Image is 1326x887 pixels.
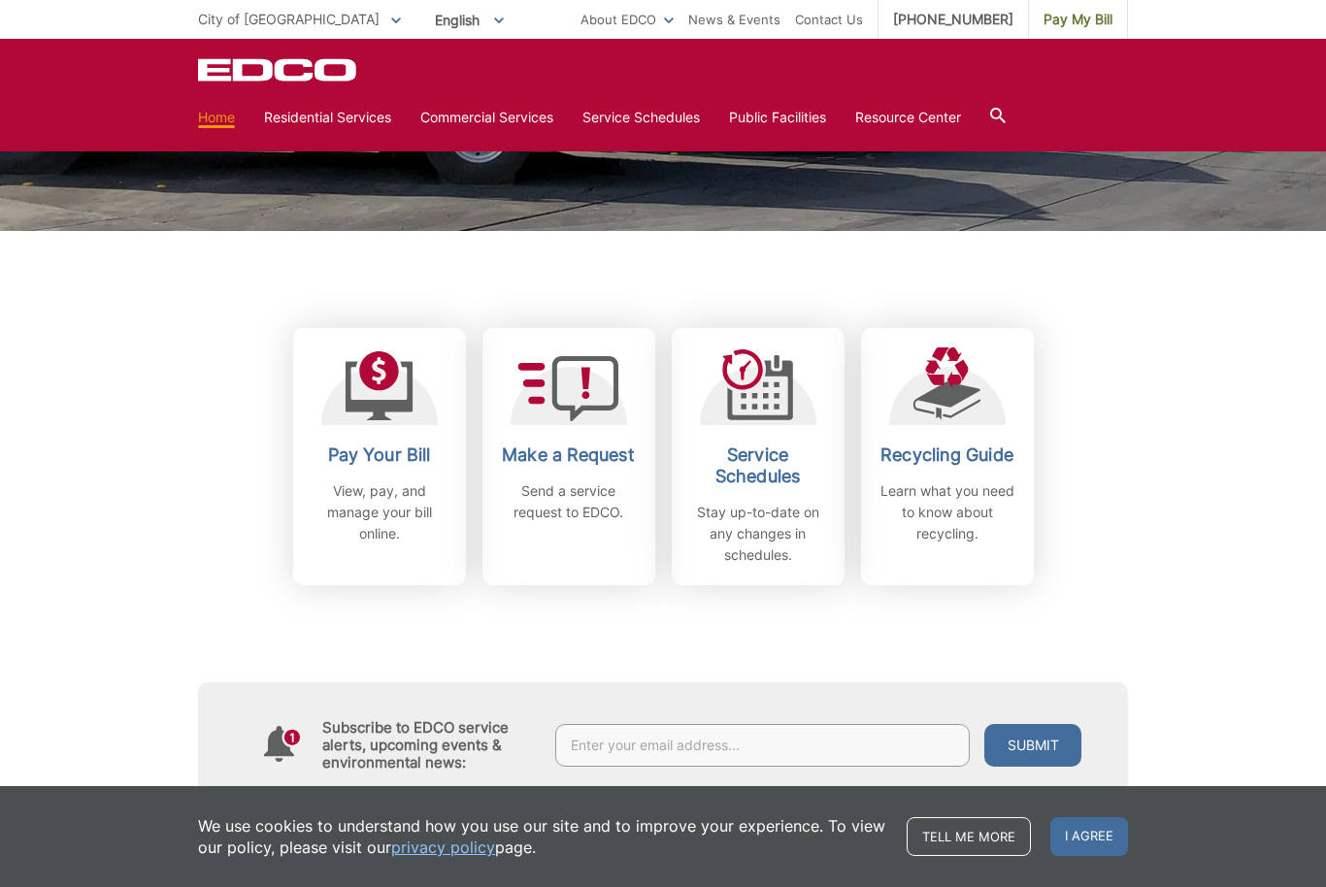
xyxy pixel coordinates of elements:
span: City of [GEOGRAPHIC_DATA] [198,11,380,27]
span: I agree [1050,817,1128,856]
a: Tell me more [907,817,1031,856]
span: Pay My Bill [1044,9,1112,30]
a: Resource Center [855,107,961,128]
a: Home [198,107,235,128]
a: Service Schedules Stay up-to-date on any changes in schedules. [672,328,845,585]
a: Contact Us [795,9,863,30]
a: Make a Request Send a service request to EDCO. [482,328,655,585]
input: Enter your email address... [555,724,970,767]
a: About EDCO [580,9,674,30]
a: Residential Services [264,107,391,128]
p: Learn what you need to know about recycling. [876,480,1019,544]
a: News & Events [688,9,780,30]
h2: Pay Your Bill [308,444,451,466]
a: Pay Your Bill View, pay, and manage your bill online. [293,328,466,585]
a: EDCD logo. Return to the homepage. [198,58,359,82]
a: Commercial Services [420,107,553,128]
a: privacy policy [391,837,495,858]
span: English [420,4,518,36]
p: We use cookies to understand how you use our site and to improve your experience. To view our pol... [198,815,887,858]
p: Send a service request to EDCO. [497,480,641,523]
h2: Service Schedules [686,444,830,487]
h2: Make a Request [497,444,641,466]
button: Submit [984,724,1081,767]
h4: Subscribe to EDCO service alerts, upcoming events & environmental news: [322,719,536,772]
p: Stay up-to-date on any changes in schedules. [686,502,830,566]
a: Service Schedules [582,107,700,128]
p: View, pay, and manage your bill online. [308,480,451,544]
a: Public Facilities [729,107,826,128]
a: Recycling Guide Learn what you need to know about recycling. [861,328,1034,585]
h2: Recycling Guide [876,444,1019,466]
